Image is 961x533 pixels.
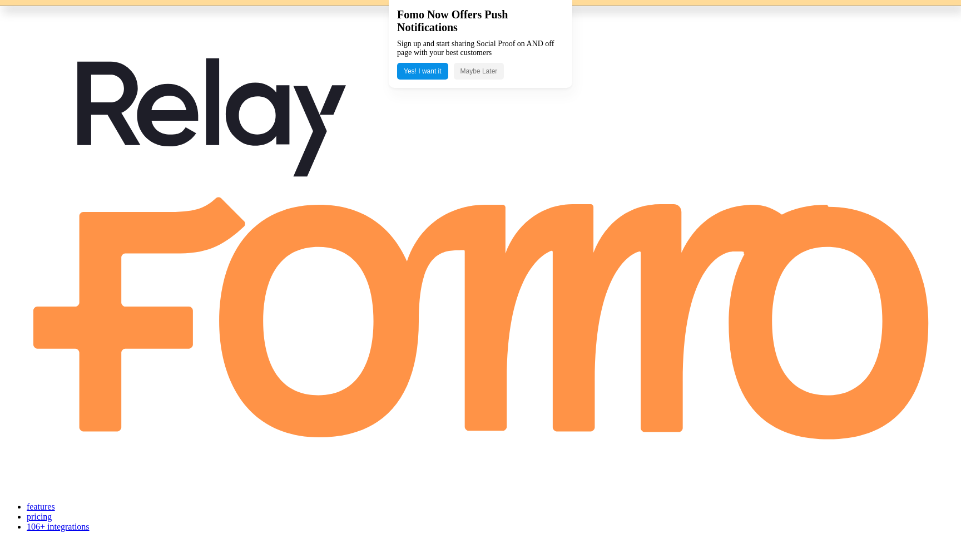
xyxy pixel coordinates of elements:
h3: Fomo Now Offers Push Notifications [397,8,564,34]
button: Maybe Later [454,63,504,80]
p: Sign up and start sharing Social Proof on AND off page with your best customers [397,40,564,57]
a: features [27,502,55,511]
button: Yes! I want it [397,63,448,80]
a: 106+ integrations [27,522,90,531]
a: pricing [27,512,52,521]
